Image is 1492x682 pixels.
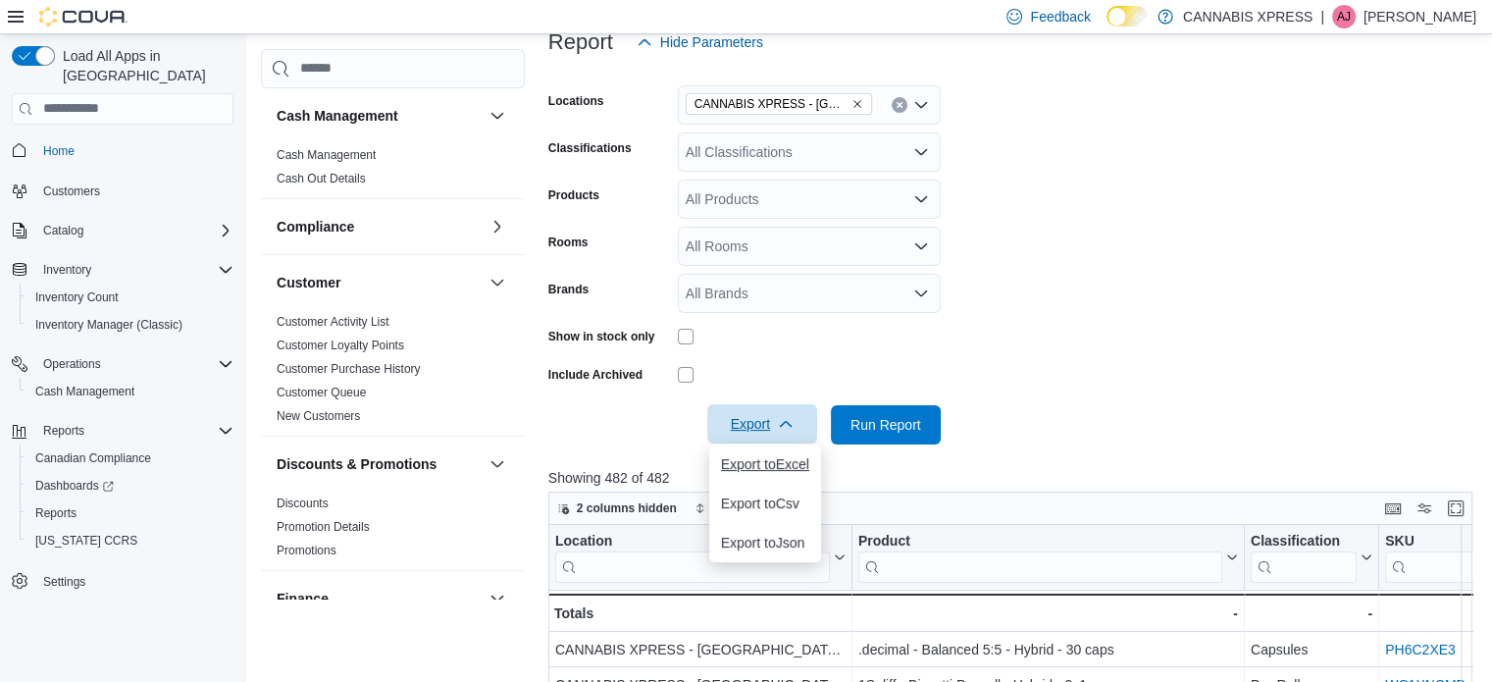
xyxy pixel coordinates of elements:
span: Operations [35,352,233,376]
button: Open list of options [913,144,929,160]
label: Show in stock only [548,329,655,344]
button: Keyboard shortcuts [1381,497,1405,520]
button: Inventory [4,256,241,284]
div: SKU [1385,532,1478,551]
span: Customer Activity List [277,314,389,330]
div: Totals [554,602,846,625]
span: CANNABIS XPRESS - Delhi (Main Street) [686,93,872,115]
span: Reports [27,501,233,525]
span: Export to Json [721,535,809,551]
button: Cash Management [20,378,241,405]
button: Compliance [277,217,482,236]
button: Location [555,532,846,582]
span: Dark Mode [1106,26,1107,27]
span: Cash Management [277,147,376,163]
button: Catalog [35,219,91,242]
span: Inventory Manager (Classic) [35,317,182,333]
h3: Discounts & Promotions [277,454,437,474]
a: Customer Purchase History [277,362,421,376]
div: Anthony John [1332,5,1356,28]
label: Brands [548,282,589,297]
span: Export [719,404,805,444]
span: Run Report [850,415,921,435]
label: Locations [548,93,604,109]
a: [US_STATE] CCRS [27,529,145,552]
span: Catalog [43,223,83,238]
div: Classification [1251,532,1357,582]
span: Cash Management [35,384,134,399]
div: CANNABIS XPRESS - [GEOGRAPHIC_DATA] ([GEOGRAPHIC_DATA]) [555,638,846,661]
a: Cash Management [277,148,376,162]
span: CANNABIS XPRESS - [GEOGRAPHIC_DATA] ([GEOGRAPHIC_DATA]) [695,94,848,114]
button: Inventory Manager (Classic) [20,311,241,339]
div: - [858,602,1238,625]
button: Operations [4,350,241,378]
button: Hide Parameters [629,23,771,62]
button: 2 columns hidden [549,497,685,520]
button: Export toExcel [709,445,821,484]
span: Inventory [43,262,91,278]
button: Export toJson [709,523,821,562]
span: Customer Purchase History [277,361,421,377]
button: Reports [35,419,92,443]
span: Home [43,143,75,159]
span: Customers [43,184,100,199]
nav: Complex example [12,129,233,647]
button: Finance [486,587,509,610]
span: AJ [1337,5,1351,28]
button: Open list of options [913,286,929,301]
label: Products [548,187,599,203]
span: Dashboards [27,474,233,498]
a: Dashboards [27,474,122,498]
button: Cash Management [486,104,509,128]
span: [US_STATE] CCRS [35,533,137,549]
button: Classification [1251,532,1372,582]
button: Finance [277,589,482,608]
span: Reports [35,505,77,521]
button: Product [858,532,1238,582]
span: Feedback [1030,7,1090,26]
button: Settings [4,566,241,595]
button: Catalog [4,217,241,244]
h3: Compliance [277,217,354,236]
a: PH6C2XE3 [1385,642,1456,657]
a: Cash Out Details [277,172,366,185]
span: Load All Apps in [GEOGRAPHIC_DATA] [55,46,233,85]
span: Discounts [277,496,329,511]
a: Customer Queue [277,386,366,399]
span: Customers [35,179,233,203]
h3: Customer [277,273,340,292]
span: Home [35,138,233,163]
button: Inventory Count [20,284,241,311]
button: Customer [486,271,509,294]
div: Location [555,532,830,551]
button: [US_STATE] CCRS [20,527,241,554]
a: Discounts [277,497,329,510]
div: Location [555,532,830,582]
h3: Report [548,30,613,54]
button: Sort fields [687,497,774,520]
span: Reports [43,423,84,439]
button: Open list of options [913,238,929,254]
span: Promotion Details [277,519,370,535]
span: Canadian Compliance [27,446,233,470]
button: Customer [277,273,482,292]
button: Canadian Compliance [20,445,241,472]
span: Dashboards [35,478,114,494]
button: Open list of options [913,191,929,207]
a: Customers [35,180,108,203]
span: Washington CCRS [27,529,233,552]
button: Reports [4,417,241,445]
a: Reports [27,501,84,525]
a: Inventory Count [27,286,127,309]
div: Product [858,532,1222,551]
div: Cash Management [261,143,525,198]
button: Home [4,136,241,165]
a: Customer Loyalty Points [277,339,404,352]
a: Customer Activity List [277,315,389,329]
button: Customers [4,177,241,205]
a: Home [35,139,82,163]
div: - [1251,602,1372,625]
button: Cash Management [277,106,482,126]
button: Operations [35,352,109,376]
